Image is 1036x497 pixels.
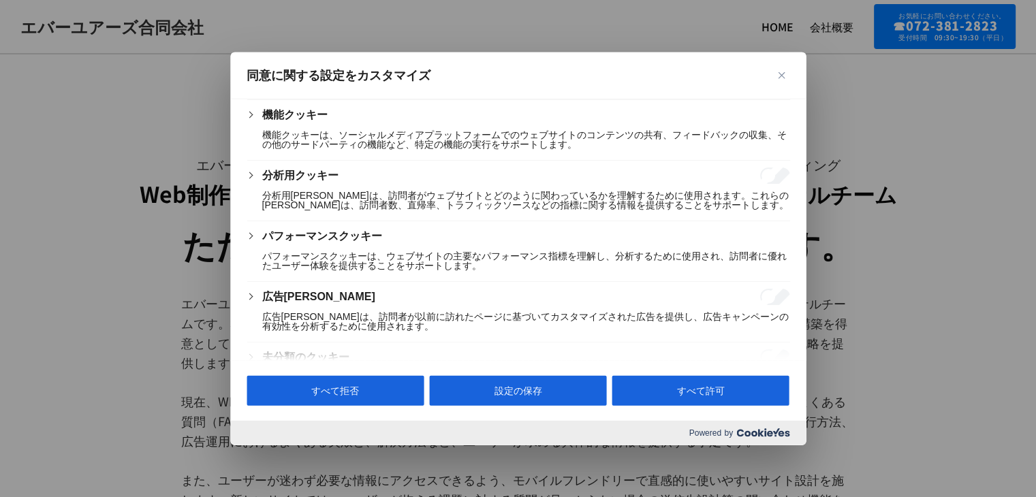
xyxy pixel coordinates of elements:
[773,67,789,84] button: 閉じる
[262,228,381,244] button: パフォーマンスクッキー
[262,251,789,270] p: パフォーマンスクッキーは、ウェブサイトの主要なパフォーマンス指標を理解し、分析するために使用され、訪問者に優れたユーザー体験を提供することをサポートします。
[247,67,430,84] span: 同意に関する設定をカスタマイズ
[247,375,424,405] button: すべて拒否
[759,289,789,305] input: 有効にする 広告クッキー
[736,428,789,437] img: Cookieyes logo
[612,375,789,405] button: すべて許可
[230,420,806,445] div: Powered by
[262,107,327,123] button: 機能クッキー
[262,130,789,149] p: 機能クッキーは、ソーシャルメディアプラットフォームでのウェブサイトのコンテンツの共有、フィードバックの収集、その他のサードパーティの機能など、特定の機能の実行をサポートします。
[230,52,806,445] div: 同意に関する設定をカスタマイズ
[778,72,785,79] img: Close
[262,312,789,331] p: 広告[PERSON_NAME]は、訪問者が以前に訪れたページに基づいてカスタマイズされた広告を提供し、広告キャンペーンの有効性を分析するために使用されます。
[262,191,789,210] p: 分析用[PERSON_NAME]は、訪問者がウェブサイトとどのように関わっているかを理解するために使用されます。これらの[PERSON_NAME]は、訪問者数、直帰率、トラフィックソースなどの指...
[262,167,338,184] button: 分析用クッキー
[759,167,789,184] input: 有効にする 分析用クッキー
[429,375,606,405] button: 設定の保存
[262,289,375,305] button: 広告クッキー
